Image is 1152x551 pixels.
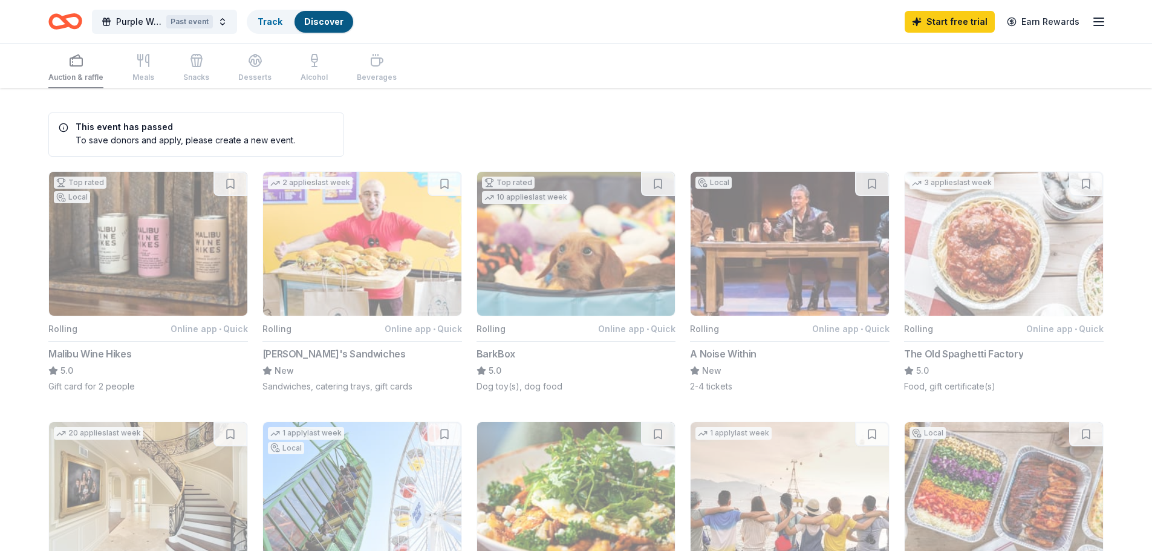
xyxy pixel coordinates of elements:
[48,7,82,36] a: Home
[262,171,462,393] button: Image for Ike's Sandwiches2 applieslast weekRollingOnline app•Quick[PERSON_NAME]'s SandwichesNewS...
[92,10,237,34] button: Purple WalkPast event
[477,171,676,393] button: Image for BarkBoxTop rated10 applieslast weekRollingOnline app•QuickBarkBox5.0Dog toy(s), dog food
[904,171,1104,393] button: Image for The Old Spaghetti Factory3 applieslast weekRollingOnline app•QuickThe Old Spaghetti Fac...
[116,15,161,29] span: Purple Walk
[258,16,282,27] a: Track
[1000,11,1087,33] a: Earn Rewards
[166,15,213,28] div: Past event
[905,11,995,33] a: Start free trial
[247,10,354,34] button: TrackDiscover
[59,123,295,131] h5: This event has passed
[48,171,248,393] button: Image for Malibu Wine HikesTop ratedLocalRollingOnline app•QuickMalibu Wine Hikes5.0Gift card for...
[690,171,890,393] button: Image for A Noise WithinLocalRollingOnline app•QuickA Noise WithinNew2-4 tickets
[304,16,343,27] a: Discover
[59,134,295,146] div: To save donors and apply, please create a new event.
